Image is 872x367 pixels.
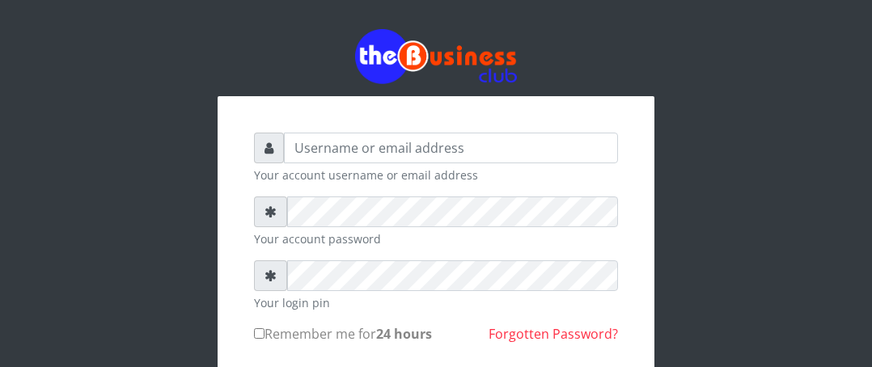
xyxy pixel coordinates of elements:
[254,230,618,247] small: Your account password
[284,133,618,163] input: Username or email address
[254,294,618,311] small: Your login pin
[376,325,432,343] b: 24 hours
[254,324,432,344] label: Remember me for
[489,325,618,343] a: Forgotten Password?
[254,167,618,183] small: Your account username or email address
[254,328,265,339] input: Remember me for24 hours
